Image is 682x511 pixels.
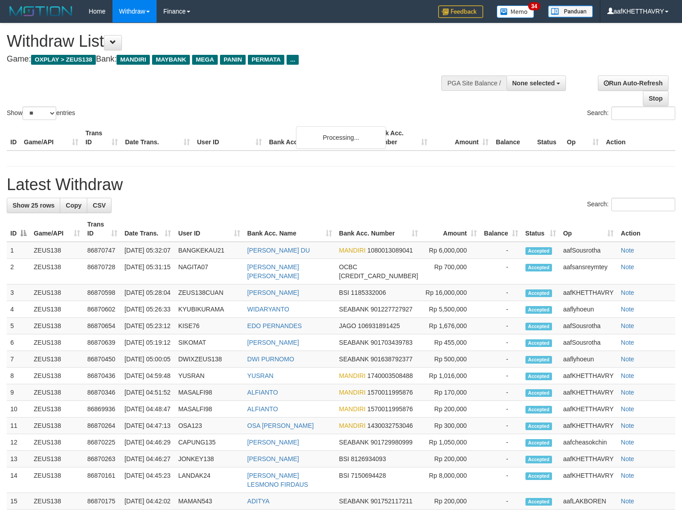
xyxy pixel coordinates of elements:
label: Show entries [7,107,75,120]
td: - [480,334,522,351]
td: 12 [7,434,30,451]
a: Copy [60,198,87,213]
td: aafKHETTHAVRY [560,368,617,384]
td: 11 [7,418,30,434]
td: aafKHETTHAVRY [560,467,617,493]
td: KISE76 [175,318,243,334]
th: Bank Acc. Number: activate to sort column ascending [336,216,422,242]
td: ZEUS138 [30,418,84,434]
span: BSI [339,289,350,296]
span: Accepted [525,356,552,364]
span: Copy 901703439783 to clipboard [371,339,413,346]
td: 86870225 [84,434,121,451]
th: Op [563,125,602,151]
span: ... [287,55,299,65]
a: Note [621,322,634,329]
td: ZEUS138 [30,259,84,284]
td: Rp 1,676,000 [422,318,480,334]
th: Game/API: activate to sort column ascending [30,216,84,242]
th: Amount [431,125,492,151]
span: None selected [512,80,555,87]
th: Balance: activate to sort column ascending [480,216,522,242]
td: 86870436 [84,368,121,384]
span: CSV [93,202,106,209]
td: Rp 455,000 [422,334,480,351]
td: 86870654 [84,318,121,334]
span: Copy 901729980999 to clipboard [371,439,413,446]
span: Copy 1570011995876 to clipboard [368,405,413,413]
a: Note [621,405,634,413]
td: ZEUS138 [30,318,84,334]
th: Trans ID: activate to sort column ascending [84,216,121,242]
span: 34 [528,2,540,10]
img: MOTION_logo.png [7,4,75,18]
td: Rp 1,016,000 [422,368,480,384]
td: - [480,318,522,334]
a: Note [621,372,634,379]
td: aaflyhoeun [560,301,617,318]
th: Status: activate to sort column ascending [522,216,560,242]
span: MANDIRI [339,372,366,379]
td: OSA123 [175,418,243,434]
a: CSV [87,198,112,213]
td: 5 [7,318,30,334]
span: PANIN [220,55,246,65]
th: Trans ID [82,125,121,151]
td: [DATE] 05:23:12 [121,318,175,334]
td: ZEUS138 [30,451,84,467]
td: Rp 200,000 [422,493,480,510]
span: Copy 901227727927 to clipboard [371,306,413,313]
select: Showentries [22,107,56,120]
span: Accepted [525,498,552,506]
a: WIDARYANTO [247,306,289,313]
td: aafKHETTHAVRY [560,401,617,418]
td: 86870639 [84,334,121,351]
td: ZEUS138 [30,284,84,301]
a: Note [621,439,634,446]
a: OSA [PERSON_NAME] [247,422,314,429]
img: panduan.png [548,5,593,18]
span: Accepted [525,339,552,347]
span: OXPLAY > ZEUS138 [31,55,96,65]
td: 86870747 [84,242,121,259]
td: 86869936 [84,401,121,418]
button: None selected [507,76,566,91]
td: 1 [7,242,30,259]
td: - [480,301,522,318]
td: Rp 200,000 [422,451,480,467]
span: Copy 1185332006 to clipboard [351,289,386,296]
span: BSI [339,455,350,462]
td: Rp 6,000,000 [422,242,480,259]
span: Accepted [525,406,552,413]
td: [DATE] 04:46:29 [121,434,175,451]
td: Rp 16,000,000 [422,284,480,301]
td: 86870598 [84,284,121,301]
td: Rp 700,000 [422,259,480,284]
td: - [480,493,522,510]
a: Show 25 rows [7,198,60,213]
span: Accepted [525,472,552,480]
td: ZEUS138 [30,467,84,493]
a: EDO PERNANDES [247,322,302,329]
span: MANDIRI [117,55,150,65]
span: Copy 1080013089041 to clipboard [368,247,413,254]
td: ZEUS138 [30,434,84,451]
td: - [480,384,522,401]
span: MANDIRI [339,422,366,429]
td: Rp 5,500,000 [422,301,480,318]
td: 7 [7,351,30,368]
span: Accepted [525,422,552,430]
td: Rp 200,000 [422,401,480,418]
span: Show 25 rows [13,202,54,209]
td: aafLAKBOREN [560,493,617,510]
a: [PERSON_NAME] LESMONO FIRDAUS [247,472,308,488]
span: Copy 7150694428 to clipboard [351,472,386,479]
td: Rp 8,000,000 [422,467,480,493]
a: [PERSON_NAME] [247,439,299,446]
img: Button%20Memo.svg [497,5,534,18]
a: ALFIANTO [247,405,278,413]
th: Date Trans. [121,125,193,151]
div: PGA Site Balance / [441,76,506,91]
td: DWIXZEUS138 [175,351,243,368]
a: ADITYA [247,498,270,505]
